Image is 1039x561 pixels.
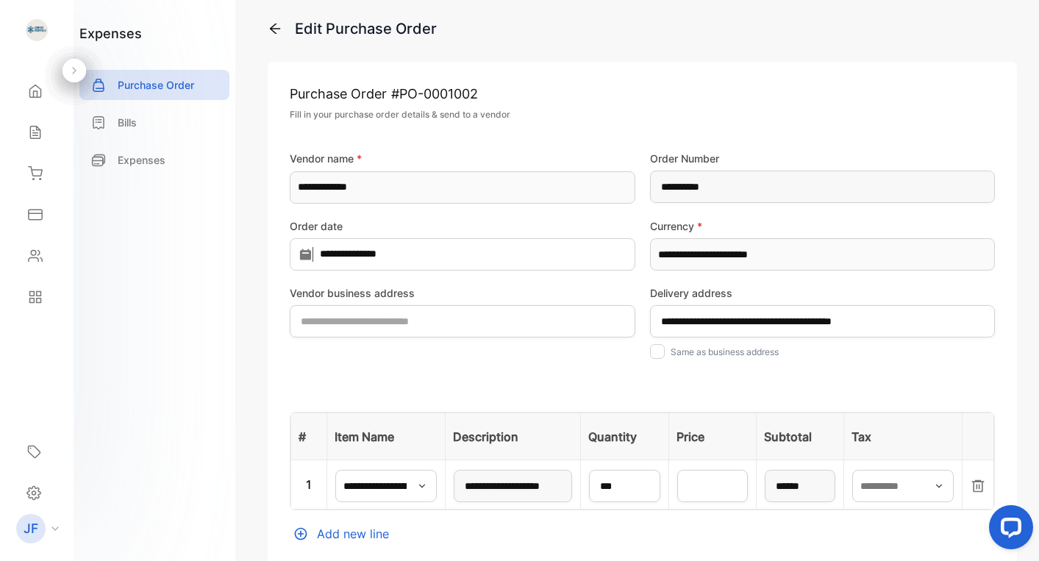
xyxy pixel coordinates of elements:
[650,285,996,301] label: Delivery address
[79,70,229,100] a: Purchase Order
[118,115,137,130] p: Bills
[977,499,1039,561] iframe: LiveChat chat widget
[295,18,437,40] div: Edit Purchase Order
[118,152,165,168] p: Expenses
[290,108,995,121] p: Fill in your purchase order details & send to a vendor
[79,24,142,43] h1: expenses
[290,525,995,543] div: Add new line
[24,519,38,538] p: JF
[290,285,635,301] label: Vendor business address
[650,151,996,166] label: Order Number
[290,218,635,234] label: Order date
[756,413,843,460] th: Subtotal
[290,84,995,104] p: Purchase Order
[291,413,327,460] th: #
[581,413,668,460] th: Quantity
[290,151,635,166] label: Vendor name
[26,19,48,41] img: logo
[79,145,229,175] a: Expenses
[668,413,756,460] th: Price
[843,413,962,460] th: Tax
[391,84,478,104] span: # PO-0001002
[446,413,581,460] th: Description
[671,346,779,357] label: Same as business address
[327,413,446,460] th: Item Name
[79,107,229,137] a: Bills
[291,460,327,510] td: 1
[650,218,996,234] label: Currency
[118,77,194,93] p: Purchase Order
